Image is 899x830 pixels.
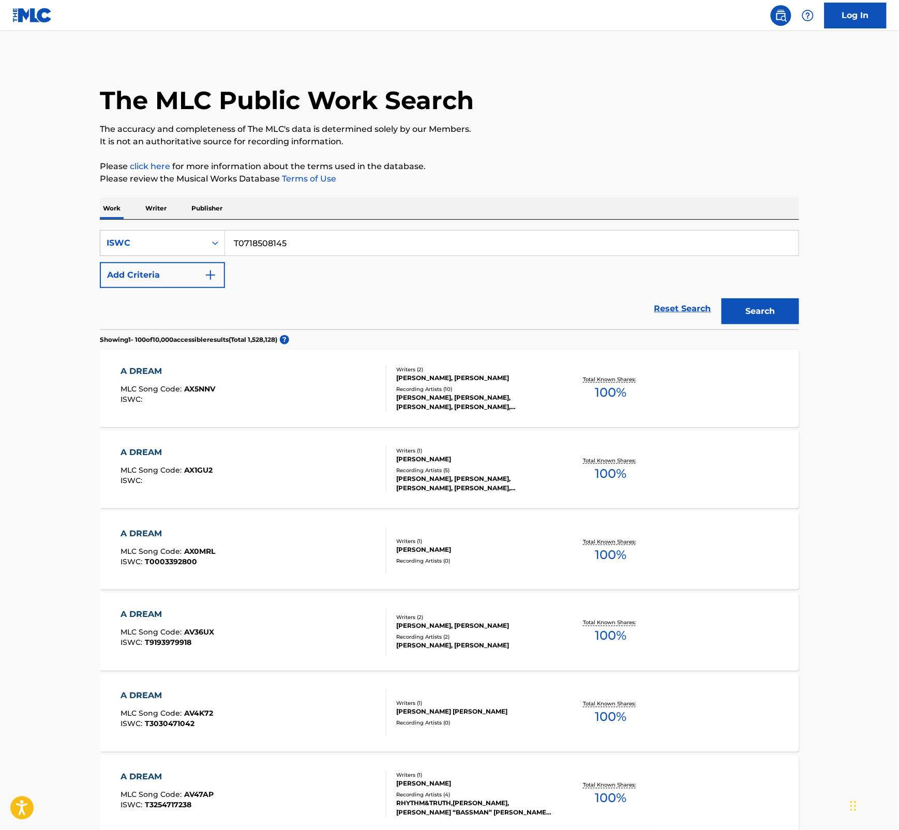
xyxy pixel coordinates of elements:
[121,609,215,621] div: A DREAM
[396,633,552,641] div: Recording Artists ( 2 )
[583,619,638,627] p: Total Known Shares:
[145,801,192,810] span: T3254717238
[583,375,638,383] p: Total Known Shares:
[130,161,170,171] a: click here
[100,230,799,329] form: Search Form
[396,466,552,474] div: Recording Artists ( 5 )
[145,557,198,566] span: T0003392800
[185,384,216,394] span: AX5NNV
[121,395,145,404] span: ISWC :
[583,538,638,546] p: Total Known Shares:
[121,771,214,783] div: A DREAM
[396,366,552,373] div: Writers ( 2 )
[396,455,552,464] div: [PERSON_NAME]
[121,384,185,394] span: MLC Song Code :
[100,512,799,590] a: A DREAMMLC Song Code:AX0MRLISWC:T0003392800Writers (1)[PERSON_NAME]Recording Artists (0)Total Kno...
[396,557,552,565] div: Recording Artists ( 0 )
[595,789,626,808] span: 100 %
[100,160,799,173] p: Please for more information about the terms used in the database.
[396,719,552,727] div: Recording Artists ( 0 )
[204,269,217,281] img: 9d2ae6d4665cec9f34b9.svg
[396,641,552,651] div: [PERSON_NAME], [PERSON_NAME]
[100,593,799,671] a: A DREAMMLC Song Code:AV36UXISWC:T9193979918Writers (2)[PERSON_NAME], [PERSON_NAME]Recording Artis...
[145,719,195,729] span: T3030471042
[185,465,213,475] span: AX1GU2
[850,791,857,822] div: Drag
[121,801,145,810] span: ISWC :
[775,9,787,22] img: search
[100,350,799,427] a: A DREAMMLC Song Code:AX5NNVISWC:Writers (2)[PERSON_NAME], [PERSON_NAME]Recording Artists (10)[PER...
[142,198,170,219] p: Writer
[12,8,52,23] img: MLC Logo
[802,9,814,22] img: help
[100,674,799,752] a: A DREAMMLC Song Code:AV4K72ISWC:T3030471042Writers (1)[PERSON_NAME] [PERSON_NAME]Recording Artist...
[396,537,552,545] div: Writers ( 1 )
[121,446,213,459] div: A DREAM
[121,690,214,702] div: A DREAM
[121,628,185,637] span: MLC Song Code :
[100,431,799,508] a: A DREAMMLC Song Code:AX1GU2ISWC:Writers (1)[PERSON_NAME]Recording Artists (5)[PERSON_NAME], [PERS...
[396,799,552,818] div: RHYTHM&TRUTH,[PERSON_NAME],[PERSON_NAME] “BASSMAN” [PERSON_NAME], RHYTHM&TRUTH & [PERSON_NAME], R...
[121,547,185,556] span: MLC Song Code :
[121,638,145,647] span: ISWC :
[595,546,626,564] span: 100 %
[185,709,214,718] span: AV4K72
[121,465,185,475] span: MLC Song Code :
[396,393,552,412] div: [PERSON_NAME], [PERSON_NAME], [PERSON_NAME], [PERSON_NAME], [PERSON_NAME]
[121,709,185,718] span: MLC Song Code :
[396,622,552,631] div: [PERSON_NAME], [PERSON_NAME]
[583,457,638,464] p: Total Known Shares:
[396,373,552,383] div: [PERSON_NAME], [PERSON_NAME]
[185,628,215,637] span: AV36UX
[121,790,185,799] span: MLC Song Code :
[100,85,474,116] h1: The MLC Public Work Search
[583,700,638,708] p: Total Known Shares:
[188,198,226,219] p: Publisher
[396,385,552,393] div: Recording Artists ( 10 )
[121,365,216,378] div: A DREAM
[100,123,799,135] p: The accuracy and completeness of The MLC's data is determined solely by our Members.
[771,5,791,26] a: Public Search
[396,614,552,622] div: Writers ( 2 )
[280,174,336,184] a: Terms of Use
[396,707,552,717] div: [PERSON_NAME] [PERSON_NAME]
[185,790,214,799] span: AV47AP
[396,447,552,455] div: Writers ( 1 )
[121,557,145,566] span: ISWC :
[595,627,626,645] span: 100 %
[100,135,799,148] p: It is not an authoritative source for recording information.
[185,547,216,556] span: AX0MRL
[583,781,638,789] p: Total Known Shares:
[280,335,289,344] span: ?
[798,5,818,26] div: Help
[121,476,145,485] span: ISWC :
[396,779,552,789] div: [PERSON_NAME]
[121,719,145,729] span: ISWC :
[100,198,124,219] p: Work
[145,638,192,647] span: T9193979918
[847,780,899,830] iframe: Chat Widget
[121,527,216,540] div: A DREAM
[825,3,887,28] a: Log In
[595,708,626,727] span: 100 %
[100,173,799,185] p: Please review the Musical Works Database
[107,237,200,249] div: ISWC
[396,791,552,799] div: Recording Artists ( 4 )
[396,772,552,779] div: Writers ( 1 )
[722,298,799,324] button: Search
[100,262,225,288] button: Add Criteria
[396,700,552,707] div: Writers ( 1 )
[396,545,552,554] div: [PERSON_NAME]
[396,474,552,493] div: [PERSON_NAME], [PERSON_NAME], [PERSON_NAME], [PERSON_NAME], [PERSON_NAME]
[595,383,626,402] span: 100 %
[100,335,277,344] p: Showing 1 - 100 of 10,000 accessible results (Total 1,528,128 )
[595,464,626,483] span: 100 %
[649,297,716,320] a: Reset Search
